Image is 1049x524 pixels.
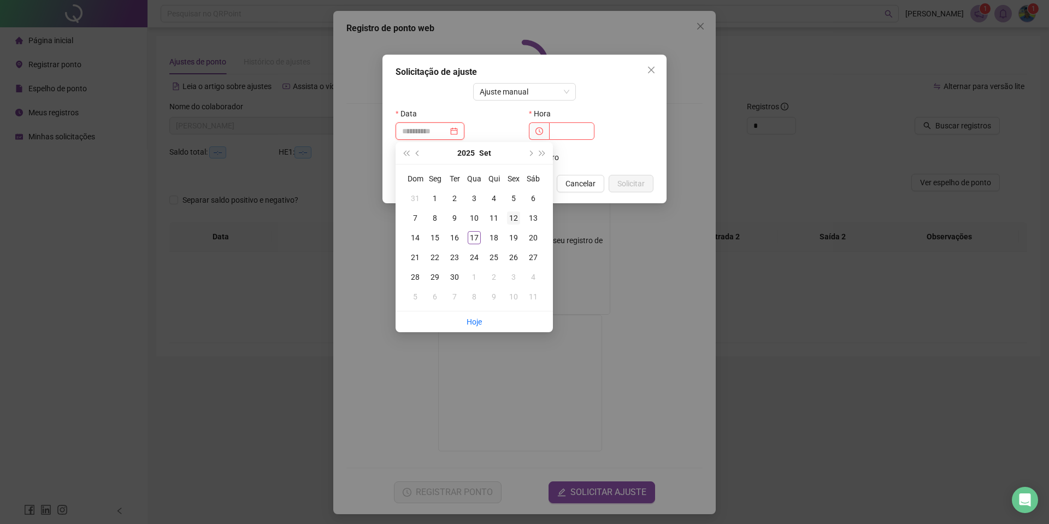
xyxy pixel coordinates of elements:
td: 2025-09-25 [484,248,504,267]
td: 2025-09-12 [504,208,523,228]
div: 18 [487,231,500,244]
td: 2025-09-17 [464,228,484,248]
td: 2025-09-09 [445,208,464,228]
button: prev-year [412,142,424,164]
div: 7 [448,290,461,303]
td: 2025-09-29 [425,267,445,287]
div: 4 [487,192,500,205]
th: Sex [504,169,523,189]
td: 2025-09-28 [405,267,425,287]
span: close [647,66,656,74]
div: 7 [409,211,422,225]
div: 20 [527,231,540,244]
div: 11 [527,290,540,303]
div: 15 [428,231,441,244]
div: 22 [428,251,441,264]
th: Qui [484,169,504,189]
td: 2025-09-30 [445,267,464,287]
div: Open Intercom Messenger [1012,487,1038,513]
td: 2025-09-22 [425,248,445,267]
div: 6 [428,290,441,303]
div: 19 [507,231,520,244]
label: Data [396,105,424,122]
div: 23 [448,251,461,264]
td: 2025-09-26 [504,248,523,267]
div: 1 [428,192,441,205]
td: 2025-10-09 [484,287,504,307]
button: Cancelar [557,175,604,192]
div: 12 [507,211,520,225]
td: 2025-10-07 [445,287,464,307]
div: 11 [487,211,500,225]
button: next-year [524,142,536,164]
div: 4 [527,270,540,284]
div: 26 [507,251,520,264]
td: 2025-09-11 [484,208,504,228]
td: 2025-08-31 [405,189,425,208]
button: super-next-year [537,142,549,164]
td: 2025-10-03 [504,267,523,287]
td: 2025-09-08 [425,208,445,228]
div: 25 [487,251,500,264]
div: 1 [468,270,481,284]
button: Solicitar [609,175,653,192]
div: 3 [507,270,520,284]
button: month panel [479,142,491,164]
div: 27 [527,251,540,264]
div: 5 [409,290,422,303]
td: 2025-09-06 [523,189,543,208]
td: 2025-09-15 [425,228,445,248]
td: 2025-09-03 [464,189,484,208]
div: 3 [468,192,481,205]
div: 29 [428,270,441,284]
label: Hora [529,105,558,122]
div: 9 [448,211,461,225]
td: 2025-09-16 [445,228,464,248]
div: 31 [409,192,422,205]
div: 10 [468,211,481,225]
td: 2025-09-18 [484,228,504,248]
th: Sáb [523,169,543,189]
td: 2025-09-21 [405,248,425,267]
th: Dom [405,169,425,189]
button: Close [643,61,660,79]
button: year panel [457,142,475,164]
td: 2025-09-13 [523,208,543,228]
td: 2025-10-05 [405,287,425,307]
td: 2025-10-02 [484,267,504,287]
td: 2025-09-24 [464,248,484,267]
div: 17 [468,231,481,244]
td: 2025-10-10 [504,287,523,307]
button: super-prev-year [400,142,412,164]
td: 2025-09-04 [484,189,504,208]
td: 2025-10-01 [464,267,484,287]
div: 6 [527,192,540,205]
td: 2025-09-23 [445,248,464,267]
td: 2025-09-27 [523,248,543,267]
span: Cancelar [565,178,596,190]
td: 2025-10-08 [464,287,484,307]
div: 30 [448,270,461,284]
td: 2025-09-19 [504,228,523,248]
div: 16 [448,231,461,244]
td: 2025-09-01 [425,189,445,208]
div: Solicitação de ajuste [396,66,653,79]
div: 10 [507,290,520,303]
td: 2025-09-02 [445,189,464,208]
td: 2025-09-05 [504,189,523,208]
th: Ter [445,169,464,189]
td: 2025-09-07 [405,208,425,228]
div: 8 [428,211,441,225]
div: 21 [409,251,422,264]
div: 13 [527,211,540,225]
div: 24 [468,251,481,264]
div: 28 [409,270,422,284]
td: 2025-10-04 [523,267,543,287]
td: 2025-10-06 [425,287,445,307]
div: 8 [468,290,481,303]
td: 2025-09-14 [405,228,425,248]
div: 5 [507,192,520,205]
th: Qua [464,169,484,189]
div: 14 [409,231,422,244]
span: clock-circle [535,127,543,135]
